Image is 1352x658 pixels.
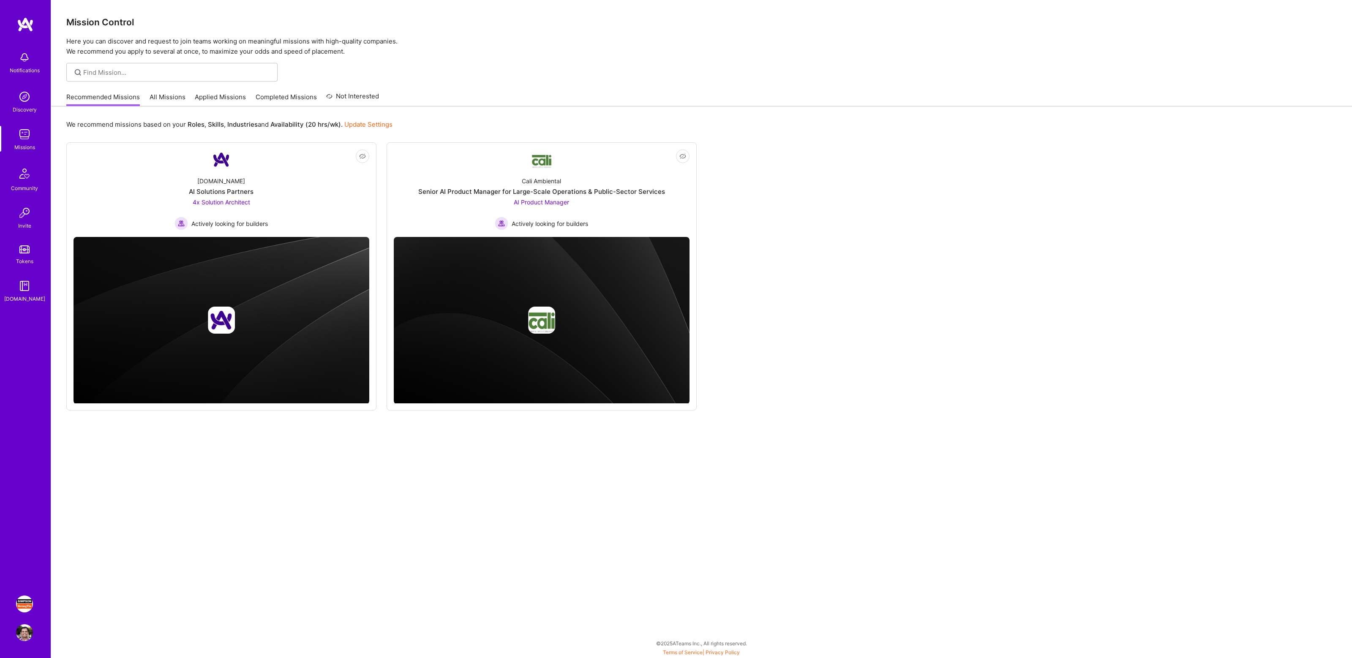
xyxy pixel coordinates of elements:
span: Actively looking for builders [191,219,268,228]
div: [DOMAIN_NAME] [4,294,45,303]
div: Invite [18,221,31,230]
img: tokens [19,245,30,253]
img: Community [14,163,35,184]
img: guide book [16,277,33,294]
img: Company logo [208,307,235,334]
b: Skills [208,120,224,128]
b: Availability (20 hrs/wk) [270,120,341,128]
img: cover [394,237,690,404]
div: © 2025 ATeams Inc., All rights reserved. [51,633,1352,654]
a: Company LogoCali AmbientalSenior AI Product Manager for Large-Scale Operations & Public-Sector Se... [394,150,690,230]
img: discovery [16,88,33,105]
div: [DOMAIN_NAME] [197,177,245,185]
p: We recommend missions based on your , , and . [66,120,393,129]
a: Applied Missions [195,92,246,106]
span: 4x Solution Architect [193,198,250,206]
i: icon EyeClosed [679,153,686,160]
img: Company Logo [532,151,552,169]
img: Actively looking for builders [174,217,188,230]
i: icon EyeClosed [359,153,366,160]
img: User Avatar [16,624,33,641]
h3: Mission Control [66,17,1337,27]
div: Cali Ambiental [522,177,561,185]
a: Update Settings [344,120,393,128]
img: logo [17,17,34,32]
a: Privacy Policy [706,649,740,655]
div: Senior AI Product Manager for Large-Scale Operations & Public-Sector Services [418,187,665,196]
img: cover [74,237,369,404]
span: AI Product Manager [514,198,569,206]
a: Not Interested [326,91,379,106]
p: Here you can discover and request to join teams working on meaningful missions with high-quality ... [66,36,1337,57]
img: Simpson Strong-Tie: Product Manager [16,595,33,612]
b: Industries [227,120,258,128]
img: Company logo [528,307,555,334]
a: Company Logo[DOMAIN_NAME]AI Solutions Partners4x Solution Architect Actively looking for builders... [74,150,369,230]
a: User Avatar [14,624,35,641]
img: teamwork [16,126,33,143]
img: Invite [16,204,33,221]
a: Terms of Service [663,649,703,655]
a: Completed Missions [256,92,317,106]
a: Simpson Strong-Tie: Product Manager [14,595,35,612]
b: Roles [188,120,204,128]
span: | [663,649,740,655]
img: bell [16,49,33,66]
span: Actively looking for builders [512,219,588,228]
img: Actively looking for builders [495,217,508,230]
div: Discovery [13,105,37,114]
div: Notifications [10,66,40,75]
i: icon SearchGrey [73,68,83,77]
div: Community [11,184,38,193]
div: Tokens [16,257,33,266]
input: Find Mission... [83,68,271,77]
a: Recommended Missions [66,92,140,106]
div: AI Solutions Partners [189,187,253,196]
div: Missions [14,143,35,152]
a: All Missions [150,92,185,106]
img: Company Logo [211,150,232,170]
